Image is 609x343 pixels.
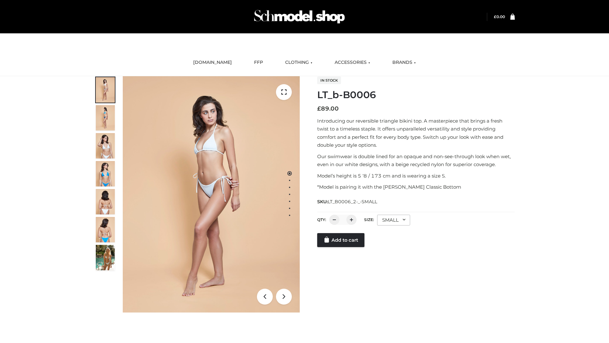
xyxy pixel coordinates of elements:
a: FFP [249,56,268,70]
bdi: 0.00 [494,14,505,19]
img: ArielClassicBikiniTop_CloudNine_AzureSky_OW114ECO_7-scaled.jpg [96,189,115,214]
span: £ [494,14,496,19]
p: Model’s height is 5 ‘8 / 173 cm and is wearing a size S. [317,172,515,180]
h1: LT_b-B0006 [317,89,515,101]
img: ArielClassicBikiniTop_CloudNine_AzureSky_OW114ECO_4-scaled.jpg [96,161,115,186]
p: Our swimwear is double lined for an opaque and non-see-through look when wet, even in our white d... [317,152,515,169]
span: In stock [317,77,341,84]
img: ArielClassicBikiniTop_CloudNine_AzureSky_OW114ECO_8-scaled.jpg [96,217,115,242]
a: £0.00 [494,14,505,19]
a: ACCESSORIES [330,56,375,70]
label: Size: [364,217,374,222]
label: QTY: [317,217,326,222]
a: CLOTHING [280,56,317,70]
img: Arieltop_CloudNine_AzureSky2.jpg [96,245,115,270]
a: [DOMAIN_NAME] [188,56,237,70]
img: ArielClassicBikiniTop_CloudNine_AzureSky_OW114ECO_1-scaled.jpg [96,77,115,103]
bdi: 89.00 [317,105,339,112]
a: Add to cart [317,233,364,247]
p: Introducing our reversible triangle bikini top. A masterpiece that brings a fresh twist to a time... [317,117,515,149]
span: £ [317,105,321,112]
p: *Model is pairing it with the [PERSON_NAME] Classic Bottom [317,183,515,191]
a: BRANDS [388,56,421,70]
span: LT_B0006_2-_-SMALL [328,199,377,205]
div: SMALL [377,215,410,225]
img: Schmodel Admin 964 [252,4,347,29]
img: ArielClassicBikiniTop_CloudNine_AzureSky_OW114ECO_3-scaled.jpg [96,133,115,158]
span: SKU: [317,198,378,205]
img: ArielClassicBikiniTop_CloudNine_AzureSky_OW114ECO_1 [123,76,300,313]
img: ArielClassicBikiniTop_CloudNine_AzureSky_OW114ECO_2-scaled.jpg [96,105,115,131]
